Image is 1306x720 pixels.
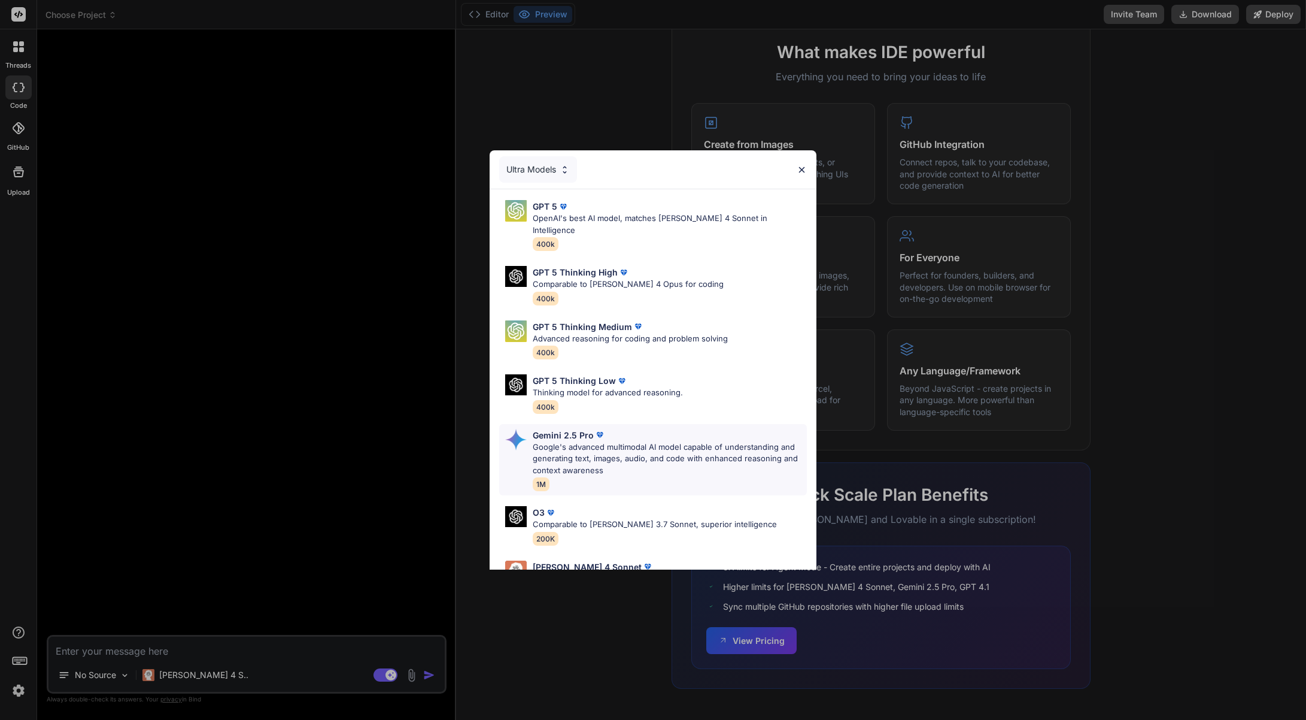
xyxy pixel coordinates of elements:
p: O3 [533,506,545,519]
p: Comparable to [PERSON_NAME] 3.7 Sonnet, superior intelligence [533,519,777,531]
img: premium [642,561,654,573]
p: Advanced reasoning for coding and problem solving [533,333,728,345]
p: Comparable to [PERSON_NAME] 4 Opus for coding [533,279,724,291]
div: Ultra Models [499,156,577,183]
img: premium [557,201,569,213]
img: Pick Models [505,506,527,527]
img: close [797,165,807,175]
img: Pick Models [505,429,527,450]
p: GPT 5 [533,200,557,213]
p: Gemini 2.5 Pro [533,429,594,441]
span: 200K [533,532,558,546]
p: GPT 5 Thinking Medium [533,320,632,333]
span: 400k [533,237,558,251]
p: [PERSON_NAME] 4 Sonnet [533,561,642,573]
p: OpenAI's best AI model, matches [PERSON_NAME] 4 Sonnet in Intelligence [533,213,807,236]
img: Pick Models [505,266,527,287]
span: 1M [533,477,549,491]
img: Pick Models [560,165,570,175]
img: premium [545,507,557,519]
p: GPT 5 Thinking High [533,266,618,279]
img: Pick Models [505,320,527,342]
p: GPT 5 Thinking Low [533,374,616,387]
img: Pick Models [505,561,527,582]
span: 400k [533,346,558,359]
img: Pick Models [505,374,527,395]
img: premium [632,320,644,332]
img: premium [594,429,606,441]
p: Thinking model for advanced reasoning. [533,387,683,399]
p: Google's advanced multimodal AI model capable of understanding and generating text, images, audio... [533,441,807,477]
img: Pick Models [505,200,527,222]
span: 400k [533,292,558,305]
img: premium [616,375,628,387]
img: premium [618,267,630,279]
span: 400k [533,400,558,414]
